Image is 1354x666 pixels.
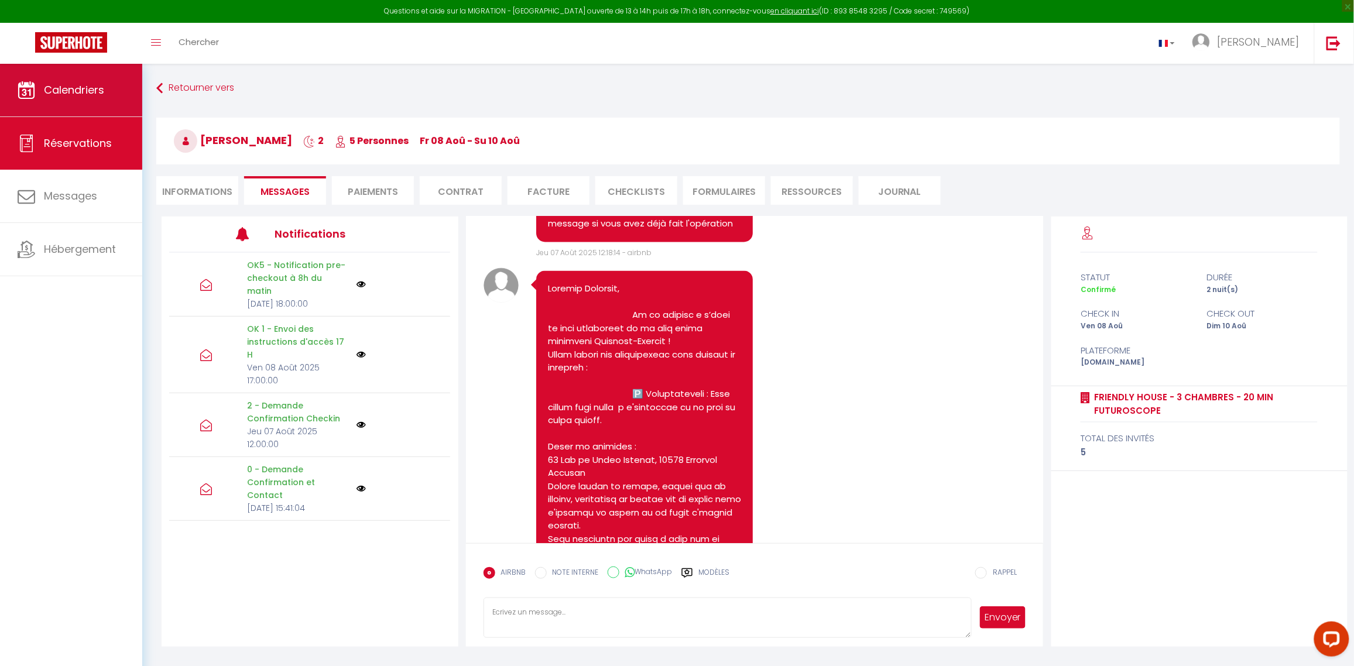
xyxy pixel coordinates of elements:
[44,83,104,97] span: Calendriers
[1218,35,1300,49] span: [PERSON_NAME]
[332,176,414,205] li: Paiements
[1305,617,1354,666] iframe: LiveChat chat widget
[987,567,1017,580] label: RAPPEL
[44,188,97,203] span: Messages
[247,259,349,297] p: OK5 - Notification pre-checkout à 8h du matin
[247,361,349,387] p: Ven 08 Août 2025 17:00:00
[247,425,349,451] p: Jeu 07 Août 2025 12:00:00
[508,176,589,205] li: Facture
[335,134,409,147] span: 5 Personnes
[1081,445,1318,459] div: 5
[547,567,599,580] label: NOTE INTERNE
[771,176,853,205] li: Ressources
[357,420,366,430] img: NO IMAGE
[357,280,366,289] img: NO IMAGE
[1081,284,1116,294] span: Confirmé
[1192,33,1210,51] img: ...
[683,176,765,205] li: FORMULAIRES
[1073,307,1199,321] div: check in
[420,176,502,205] li: Contrat
[859,176,941,205] li: Journal
[174,133,292,147] span: [PERSON_NAME]
[770,6,819,16] a: en cliquant ici
[156,176,238,205] li: Informations
[247,322,349,361] p: OK 1 - Envoi des instructions d'accès 17 H
[44,136,112,150] span: Réservations
[1073,357,1199,368] div: [DOMAIN_NAME]
[619,567,673,579] label: WhatsApp
[1199,321,1326,332] div: Dim 10 Aoû
[484,268,519,303] img: avatar.png
[1073,344,1199,358] div: Plateforme
[495,567,526,580] label: AIRBNB
[179,36,219,48] span: Chercher
[1199,307,1326,321] div: check out
[303,134,324,147] span: 2
[1081,431,1318,445] div: total des invités
[536,248,652,258] span: Jeu 07 Août 2025 12:18:14 - airbnb
[595,176,677,205] li: CHECKLISTS
[420,134,520,147] span: Fr 08 Aoû - Su 10 Aoû
[1326,36,1341,50] img: logout
[247,502,349,514] p: [DATE] 15:41:04
[357,350,366,359] img: NO IMAGE
[980,606,1026,629] button: Envoyer
[1073,321,1199,332] div: Ven 08 Aoû
[247,399,349,425] p: 2 - Demande Confirmation Checkin
[35,32,107,53] img: Super Booking
[156,78,1340,99] a: Retourner vers
[44,242,116,256] span: Hébergement
[170,23,228,64] a: Chercher
[1184,23,1314,64] a: ... [PERSON_NAME]
[1090,390,1318,418] a: Friendly House - 3 chambres - 20 min Futuroscope
[247,297,349,310] p: [DATE] 18:00:00
[1199,284,1326,296] div: 2 nuit(s)
[699,567,730,588] label: Modèles
[1199,270,1326,284] div: durée
[357,484,366,493] img: NO IMAGE
[260,185,310,198] span: Messages
[1073,270,1199,284] div: statut
[275,221,392,247] h3: Notifications
[247,463,349,502] p: 0 - Demande Confirmation et Contact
